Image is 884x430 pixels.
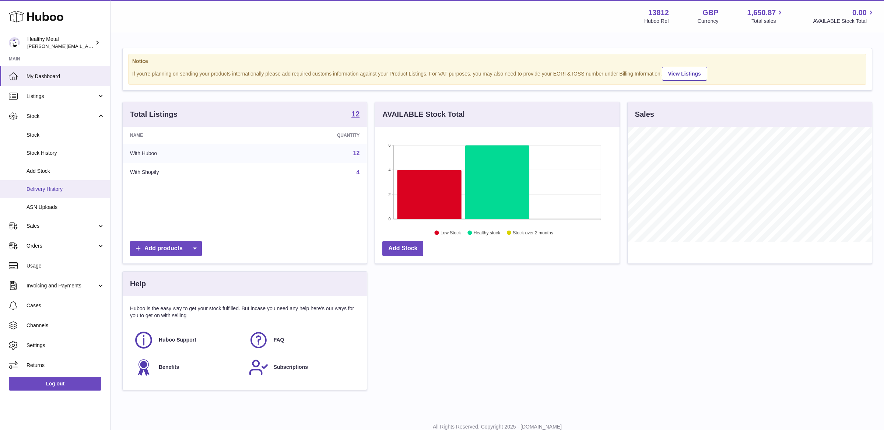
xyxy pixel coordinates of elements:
[27,93,97,100] span: Listings
[389,143,391,147] text: 6
[27,204,105,211] span: ASN Uploads
[27,242,97,249] span: Orders
[356,169,359,175] a: 4
[27,113,97,120] span: Stock
[130,305,359,319] p: Huboo is the easy way to get your stock fulfilled. But incase you need any help here's our ways f...
[27,262,105,269] span: Usage
[27,43,148,49] span: [PERSON_NAME][EMAIL_ADDRESS][DOMAIN_NAME]
[813,8,875,25] a: 0.00 AVAILABLE Stock Total
[648,8,669,18] strong: 13812
[27,322,105,329] span: Channels
[813,18,875,25] span: AVAILABLE Stock Total
[698,18,719,25] div: Currency
[389,192,391,197] text: 2
[249,330,356,350] a: FAQ
[382,241,423,256] a: Add Stock
[513,230,553,235] text: Stock over 2 months
[702,8,718,18] strong: GBP
[351,110,359,119] a: 12
[123,163,255,182] td: With Shopify
[389,168,391,172] text: 4
[635,109,654,119] h3: Sales
[644,18,669,25] div: Huboo Ref
[159,364,179,371] span: Benefits
[130,241,202,256] a: Add products
[474,230,501,235] text: Healthy stock
[27,186,105,193] span: Delivery History
[27,150,105,157] span: Stock History
[747,8,776,18] span: 1,650.87
[662,67,707,81] a: View Listings
[27,223,97,230] span: Sales
[27,342,105,349] span: Settings
[382,109,464,119] h3: AVAILABLE Stock Total
[27,362,105,369] span: Returns
[159,336,196,343] span: Huboo Support
[27,168,105,175] span: Add Stock
[123,127,255,144] th: Name
[274,336,284,343] span: FAQ
[27,132,105,139] span: Stock
[132,66,862,81] div: If you're planning on sending your products internationally please add required customs informati...
[351,110,359,118] strong: 12
[130,109,178,119] h3: Total Listings
[27,73,105,80] span: My Dashboard
[27,282,97,289] span: Invoicing and Payments
[389,217,391,221] text: 0
[249,357,356,377] a: Subscriptions
[852,8,867,18] span: 0.00
[9,37,20,48] img: jose@healthy-metal.com
[255,127,367,144] th: Quantity
[27,36,94,50] div: Healthy Metal
[130,279,146,289] h3: Help
[134,330,241,350] a: Huboo Support
[27,302,105,309] span: Cases
[747,8,785,25] a: 1,650.87 Total sales
[134,357,241,377] a: Benefits
[132,58,862,65] strong: Notice
[751,18,784,25] span: Total sales
[441,230,461,235] text: Low Stock
[123,144,255,163] td: With Huboo
[9,377,101,390] a: Log out
[274,364,308,371] span: Subscriptions
[353,150,360,156] a: 12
